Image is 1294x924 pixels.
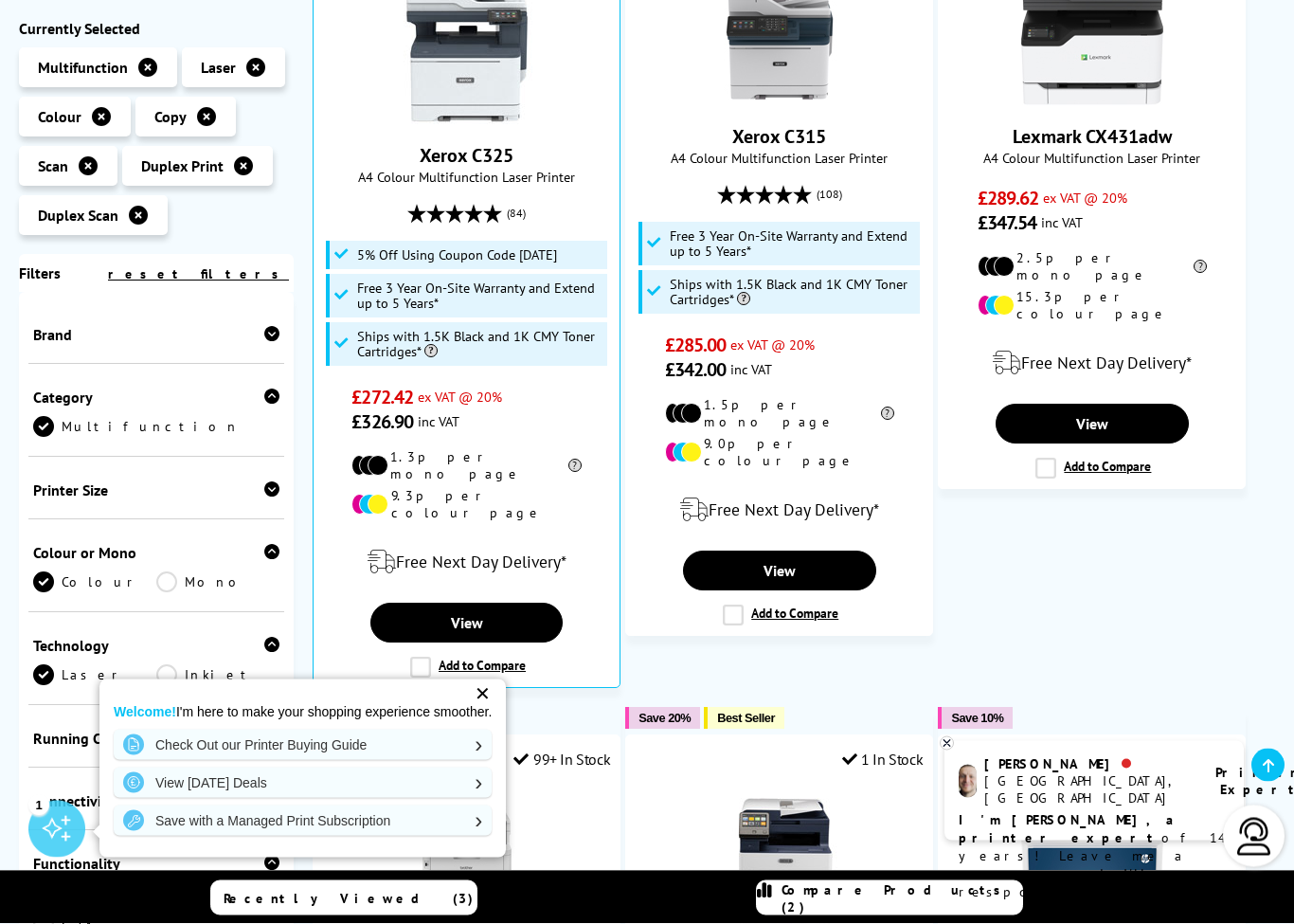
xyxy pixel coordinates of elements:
span: inc VAT [1041,214,1083,232]
a: Multifunction [33,416,240,437]
span: Filters [19,263,61,282]
img: user-headset-light.svg [1235,818,1273,856]
div: Category [33,388,279,407]
div: [PERSON_NAME] [984,755,1192,772]
div: 1 In Stock [842,751,924,770]
span: £342.00 [665,358,727,383]
span: Scan [38,156,68,175]
span: Compare Products (2) [782,881,1022,915]
a: View [683,552,876,591]
span: Multifunction [38,58,128,77]
a: Xerox C325 [396,110,538,129]
span: Save 10% [951,712,1003,726]
span: Ships with 1.5K Black and 1K CMY Toner Cartridges* [670,278,915,308]
div: [GEOGRAPHIC_DATA], [GEOGRAPHIC_DATA] [984,772,1192,806]
span: inc VAT [418,413,459,431]
a: View [996,405,1189,444]
div: Technology [33,636,279,655]
a: Save with a Managed Print Subscription [114,806,492,836]
a: View [370,604,564,643]
span: (108) [817,177,842,213]
span: £289.62 [978,187,1039,211]
a: Compare Products (2) [756,880,1023,915]
a: Xerox C325 [420,144,513,169]
span: Laser [201,58,236,77]
li: 2.5p per mono page [978,250,1207,284]
div: modal_delivery [636,484,923,537]
a: Colour [33,571,156,592]
span: Best Seller [717,712,775,726]
span: Duplex Scan [38,206,118,225]
span: £326.90 [351,410,413,435]
div: Connectivity [33,791,279,810]
span: Duplex Print [141,156,224,175]
div: ✕ [469,680,495,707]
span: ex VAT @ 20% [1043,190,1127,208]
span: Free 3 Year On-Site Warranty and Extend up to 5 Years* [670,229,915,260]
li: 15.3p per colour page [978,289,1207,323]
span: ex VAT @ 20% [730,336,815,354]
a: Xerox C315 [709,91,851,110]
label: Add to Compare [723,606,838,626]
span: Save 20% [638,712,691,726]
a: Xerox C315 [732,125,826,150]
a: Lexmark CX431adw [1021,91,1163,110]
li: 9.3p per colour page [351,488,581,522]
p: of 14 years! Leave me a message and I'll respond ASAP [959,811,1230,901]
span: Colour [38,107,81,126]
span: (84) [507,196,526,232]
button: Save 20% [625,708,700,730]
a: Check Out our Printer Buying Guide [114,730,492,760]
span: 5% Off Using Coupon Code [DATE] [357,248,557,263]
a: Mono [156,571,279,592]
span: Recently Viewed (3) [224,890,474,907]
span: A4 Colour Multifunction Laser Printer [948,150,1235,168]
div: Colour or Mono [33,543,279,562]
div: modal_delivery [323,536,610,589]
a: View [DATE] Deals [114,768,492,798]
span: Free 3 Year On-Site Warranty and Extend up to 5 Years* [357,281,602,312]
b: I'm [PERSON_NAME], a printer expert [959,811,1179,846]
img: ashley-livechat.png [959,765,977,798]
div: Running Costs [33,729,279,748]
span: inc VAT [730,361,772,379]
strong: Welcome! [114,704,176,719]
a: Laser [33,664,156,685]
span: ex VAT @ 20% [418,389,502,407]
span: A4 Colour Multifunction Laser Printer [323,169,610,187]
div: 1 [28,794,49,815]
label: Add to Compare [410,658,526,679]
div: modal_delivery [948,337,1235,390]
p: I'm here to make your shopping experience smoother. [114,703,492,720]
a: reset filters [108,265,289,282]
div: Brand [33,325,279,344]
div: Currently Selected [19,19,294,38]
li: 1.5p per mono page [665,397,894,431]
div: 99+ In Stock [513,751,610,770]
a: Inkjet [156,664,279,685]
span: A4 Colour Multifunction Laser Printer [636,150,923,168]
label: Add to Compare [1035,459,1151,480]
button: Best Seller [704,708,784,730]
div: Printer Size [33,480,279,499]
a: Lexmark CX431adw [1013,125,1172,150]
span: Ships with 1.5K Black and 1K CMY Toner Cartridges* [357,330,602,360]
span: £272.42 [351,386,413,410]
span: £347.54 [978,211,1037,236]
li: 9.0p per colour page [665,436,894,470]
button: Save 10% [938,708,1013,730]
span: £285.00 [665,334,727,358]
a: Recently Viewed (3) [210,880,477,915]
li: 1.3p per mono page [351,449,581,483]
span: Copy [154,107,187,126]
div: Functionality [33,854,279,873]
